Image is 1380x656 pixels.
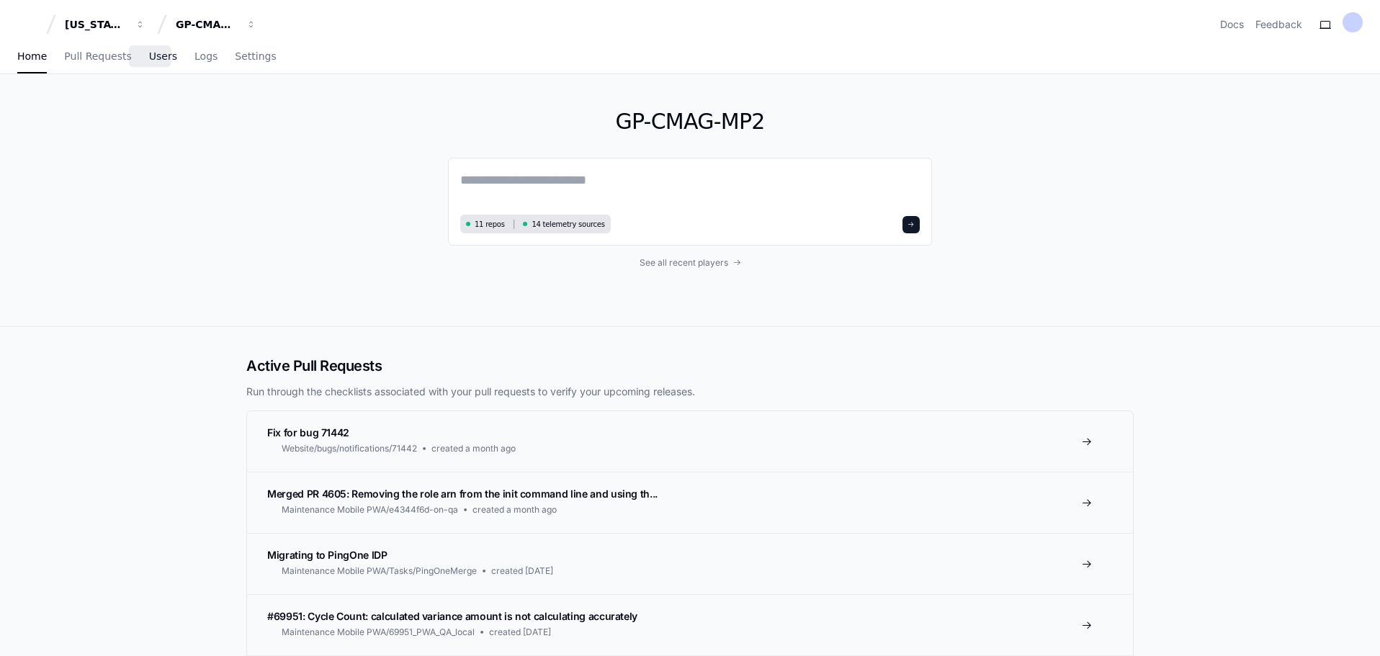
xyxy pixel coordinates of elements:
button: GP-CMAG-MP2 [170,12,262,37]
a: Home [17,40,47,73]
span: Maintenance Mobile PWA/Tasks/PingOneMerge [282,565,477,577]
span: Pull Requests [64,52,131,60]
span: 11 repos [475,219,505,230]
p: Run through the checklists associated with your pull requests to verify your upcoming releases. [246,385,1134,399]
button: Feedback [1255,17,1302,32]
a: Merged PR 4605: Removing the role arn from the init command line and using th...Maintenance Mobil... [247,472,1133,533]
span: created a month ago [472,504,557,516]
h2: Active Pull Requests [246,356,1134,376]
button: [US_STATE] Pacific [59,12,151,37]
div: [US_STATE] Pacific [65,17,127,32]
span: Maintenance Mobile PWA/e4344f6d-on-qa [282,504,458,516]
span: created [DATE] [489,626,551,638]
span: Settings [235,52,276,60]
h1: GP-CMAG-MP2 [448,109,932,135]
span: Logs [194,52,218,60]
a: Settings [235,40,276,73]
span: #69951: Cycle Count: calculated variance amount is not calculating accurately [267,610,637,622]
a: Pull Requests [64,40,131,73]
span: Migrating to PingOne IDP [267,549,387,561]
span: Home [17,52,47,60]
span: created a month ago [431,443,516,454]
a: See all recent players [448,257,932,269]
a: Fix for bug 71442Website/bugs/notifications/71442created a month ago [247,411,1133,472]
span: created [DATE] [491,565,553,577]
a: Migrating to PingOne IDPMaintenance Mobile PWA/Tasks/PingOneMergecreated [DATE] [247,533,1133,594]
span: 14 telemetry sources [532,219,604,230]
a: Docs [1220,17,1244,32]
span: Merged PR 4605: Removing the role arn from the init command line and using th... [267,487,658,500]
span: Website/bugs/notifications/71442 [282,443,417,454]
div: GP-CMAG-MP2 [176,17,238,32]
span: Fix for bug 71442 [267,426,349,439]
a: Users [149,40,177,73]
span: Users [149,52,177,60]
a: Logs [194,40,218,73]
span: See all recent players [640,257,728,269]
span: Maintenance Mobile PWA/69951_PWA_QA_local [282,626,475,638]
a: #69951: Cycle Count: calculated variance amount is not calculating accuratelyMaintenance Mobile P... [247,594,1133,655]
